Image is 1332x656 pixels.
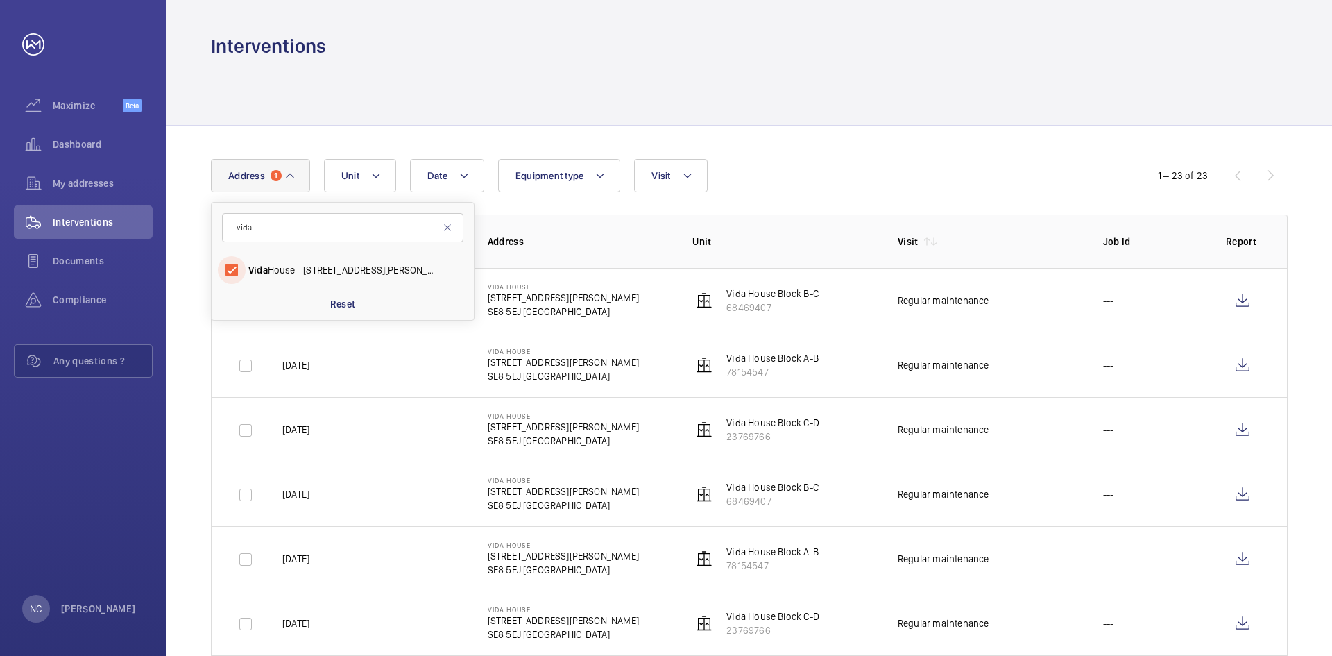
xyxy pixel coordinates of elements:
[488,563,639,577] p: SE8 5EJ [GEOGRAPHIC_DATA]
[61,602,136,616] p: [PERSON_NAME]
[898,294,989,308] div: Regular maintenance
[248,263,439,277] span: House - [STREET_ADDRESS][PERSON_NAME]
[282,358,309,372] p: [DATE]
[634,159,707,192] button: Visit
[228,170,265,181] span: Address
[427,170,447,181] span: Date
[488,485,639,498] p: [STREET_ADDRESS][PERSON_NAME]
[726,365,819,379] p: 78154547
[488,235,671,249] p: Address
[726,545,819,559] p: Vida House Block A-B
[696,292,712,309] img: elevator.svg
[726,494,819,508] p: 68469407
[898,552,989,566] div: Regular maintenance
[1226,235,1259,249] p: Report
[696,615,712,632] img: elevator.svg
[488,434,639,448] p: SE8 5EJ [GEOGRAPHIC_DATA]
[53,176,153,190] span: My addresses
[488,283,639,291] p: Vida House
[726,430,819,444] p: 23769766
[410,159,484,192] button: Date
[30,602,42,616] p: NC
[696,550,712,567] img: elevator.svg
[488,628,639,641] p: SE8 5EJ [GEOGRAPHIC_DATA]
[1103,423,1114,437] p: ---
[211,33,326,59] h1: Interventions
[488,347,639,355] p: Vida House
[53,215,153,229] span: Interventions
[651,170,670,181] span: Visit
[488,305,639,319] p: SE8 5EJ [GEOGRAPHIC_DATA]
[282,616,309,630] p: [DATE]
[488,412,639,420] p: Vida House
[515,170,584,181] span: Equipment type
[282,423,309,437] p: [DATE]
[696,357,712,373] img: elevator.svg
[488,355,639,369] p: [STREET_ADDRESS][PERSON_NAME]
[488,291,639,305] p: [STREET_ADDRESS][PERSON_NAME]
[53,293,153,307] span: Compliance
[692,235,876,249] p: Unit
[1103,616,1114,630] p: ---
[330,297,356,311] p: Reset
[726,609,819,623] p: Vida House Block C-D
[282,487,309,501] p: [DATE]
[123,99,142,112] span: Beta
[696,486,712,503] img: elevator.svg
[488,498,639,512] p: SE8 5EJ [GEOGRAPHIC_DATA]
[271,170,282,181] span: 1
[488,369,639,383] p: SE8 5EJ [GEOGRAPHIC_DATA]
[726,351,819,365] p: Vida House Block A-B
[53,354,152,368] span: Any questions ?
[726,623,819,637] p: 23769766
[1158,169,1208,183] div: 1 – 23 of 23
[898,358,989,372] div: Regular maintenance
[488,549,639,563] p: [STREET_ADDRESS][PERSON_NAME]
[726,480,819,494] p: Vida House Block B-C
[211,159,310,192] button: Address1
[1103,552,1114,566] p: ---
[488,614,639,628] p: [STREET_ADDRESS][PERSON_NAME]
[696,421,712,438] img: elevator.svg
[248,264,268,276] span: Vida
[488,605,639,614] p: Vida House
[726,416,819,430] p: Vida House Block C-D
[898,423,989,437] div: Regular maintenance
[726,287,819,301] p: Vida House Block B-C
[898,487,989,501] div: Regular maintenance
[1103,235,1204,249] p: Job Id
[898,616,989,630] div: Regular maintenance
[341,170,359,181] span: Unit
[726,559,819,573] p: 78154547
[282,552,309,566] p: [DATE]
[53,254,153,268] span: Documents
[1103,358,1114,372] p: ---
[1103,487,1114,501] p: ---
[324,159,396,192] button: Unit
[488,541,639,549] p: Vida House
[726,301,819,314] p: 68469407
[898,235,919,249] p: Visit
[488,476,639,485] p: Vida House
[1103,294,1114,308] p: ---
[488,420,639,434] p: [STREET_ADDRESS][PERSON_NAME]
[53,99,123,112] span: Maximize
[498,159,621,192] button: Equipment type
[53,137,153,151] span: Dashboard
[222,213,463,242] input: Search by address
